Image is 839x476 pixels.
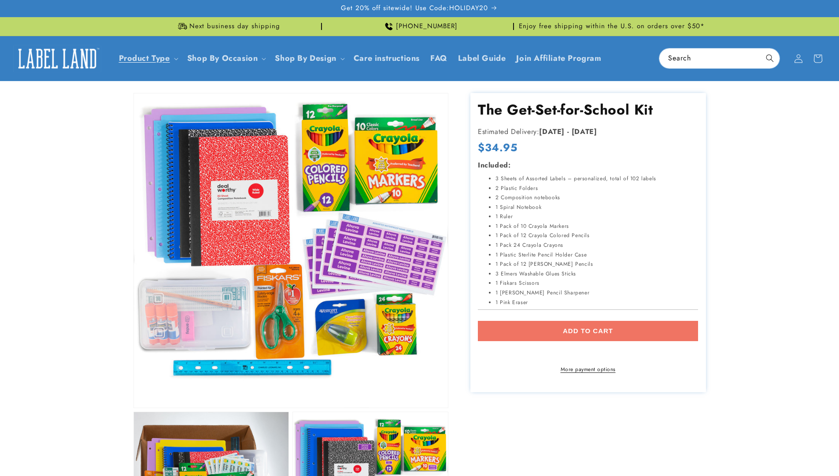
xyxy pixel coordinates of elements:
[425,48,453,69] a: FAQ
[478,141,517,154] span: $34.95
[495,212,698,222] li: 1 Ruler
[495,260,698,269] li: 1 Pack of 12 [PERSON_NAME] Pencils
[495,288,698,298] li: 1 [PERSON_NAME] Pencil Sharpener
[760,48,780,68] button: Search
[495,298,698,308] li: 1 Pink Eraser
[511,48,606,69] a: Join Affiliate Program
[348,48,425,69] a: Care instructions
[396,22,458,31] span: [PHONE_NUMBER]
[325,17,514,36] div: Announcement
[478,101,698,119] h1: The Get-Set-for-School Kit
[572,126,597,137] strong: [DATE]
[119,52,170,64] a: Product Type
[495,184,698,193] li: 2 Plastic Folders
[495,269,698,279] li: 3 Elmers Washable Glues Sticks
[478,365,698,373] a: More payment options
[495,203,698,212] li: 1 Spiral Notebook
[495,241,698,250] li: 1 Pack 24 Crayola Crayons
[430,53,447,63] span: FAQ
[182,48,270,69] summary: Shop By Occasion
[495,193,698,203] li: 2 Composition notebooks
[10,41,105,75] a: Label Land
[114,48,182,69] summary: Product Type
[478,160,510,170] strong: Included:
[189,22,280,31] span: Next business day shipping
[516,53,601,63] span: Join Affiliate Program
[495,222,698,231] li: 1 Pack of 10 Crayola Markers
[478,126,698,138] p: Estimated Delivery:
[495,231,698,241] li: 1 Pack of 12 Crayola Colored Pencils
[495,279,698,288] li: 1 Fiskars Scissors
[495,174,698,184] li: 3 Sheets of Assorted Labels – personalized, total of 102 labels
[539,126,565,137] strong: [DATE]
[341,4,488,13] span: Get 20% off sitewide! Use Code:HOLIDAY20
[275,52,336,64] a: Shop By Design
[567,126,569,137] strong: -
[517,17,706,36] div: Announcement
[453,48,511,69] a: Label Guide
[519,22,705,31] span: Enjoy free shipping within the U.S. on orders over $50*
[13,45,101,72] img: Label Land
[458,53,506,63] span: Label Guide
[133,17,322,36] div: Announcement
[270,48,348,69] summary: Shop By Design
[495,250,698,260] li: 1 Plastic Sterlite Pencil Holder Case
[354,53,420,63] span: Care instructions
[187,53,258,63] span: Shop By Occasion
